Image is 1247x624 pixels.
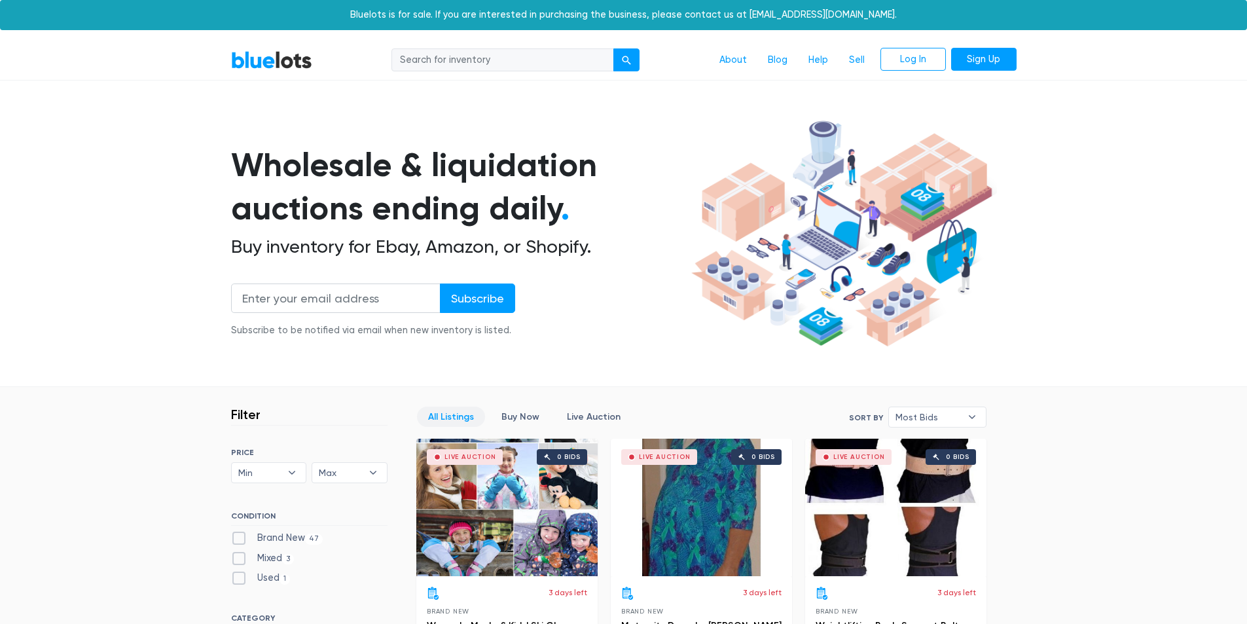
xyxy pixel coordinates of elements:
div: Live Auction [444,454,496,460]
span: Max [319,463,362,483]
a: BlueLots [231,50,312,69]
div: 0 bids [557,454,581,460]
p: 3 days left [743,587,782,598]
h6: PRICE [231,448,388,457]
a: Sell [839,48,875,73]
a: Blog [757,48,798,73]
span: 1 [280,574,291,585]
a: Buy Now [490,407,551,427]
span: Most Bids [895,407,961,427]
span: 47 [305,534,323,544]
span: Brand New [816,608,858,615]
div: Subscribe to be notified via email when new inventory is listed. [231,323,515,338]
div: 0 bids [946,454,969,460]
span: 3 [282,554,295,564]
label: Sort By [849,412,883,424]
input: Subscribe [440,284,515,313]
p: 3 days left [549,587,587,598]
span: . [561,189,569,228]
a: Sign Up [951,48,1017,71]
a: About [709,48,757,73]
a: Live Auction 0 bids [611,439,792,576]
a: Live Auction [556,407,632,427]
span: Min [238,463,281,483]
span: Brand New [621,608,664,615]
div: 0 bids [751,454,775,460]
a: Live Auction 0 bids [416,439,598,576]
div: Live Auction [639,454,691,460]
a: Help [798,48,839,73]
a: All Listings [417,407,485,427]
h1: Wholesale & liquidation auctions ending daily [231,143,687,230]
input: Enter your email address [231,284,441,313]
a: Log In [880,48,946,71]
b: ▾ [958,407,986,427]
a: Live Auction 0 bids [805,439,986,576]
img: hero-ee84e7d0318cb26816c560f6b4441b76977f77a177738b4e94f68c95b2b83dbb.png [687,115,997,353]
h3: Filter [231,407,261,422]
input: Search for inventory [391,48,614,72]
span: Brand New [427,608,469,615]
b: ▾ [359,463,387,483]
div: Live Auction [833,454,885,460]
p: 3 days left [937,587,976,598]
b: ▾ [278,463,306,483]
h6: CONDITION [231,511,388,526]
label: Brand New [231,531,323,545]
label: Mixed [231,551,295,566]
h2: Buy inventory for Ebay, Amazon, or Shopify. [231,236,687,258]
label: Used [231,571,291,585]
